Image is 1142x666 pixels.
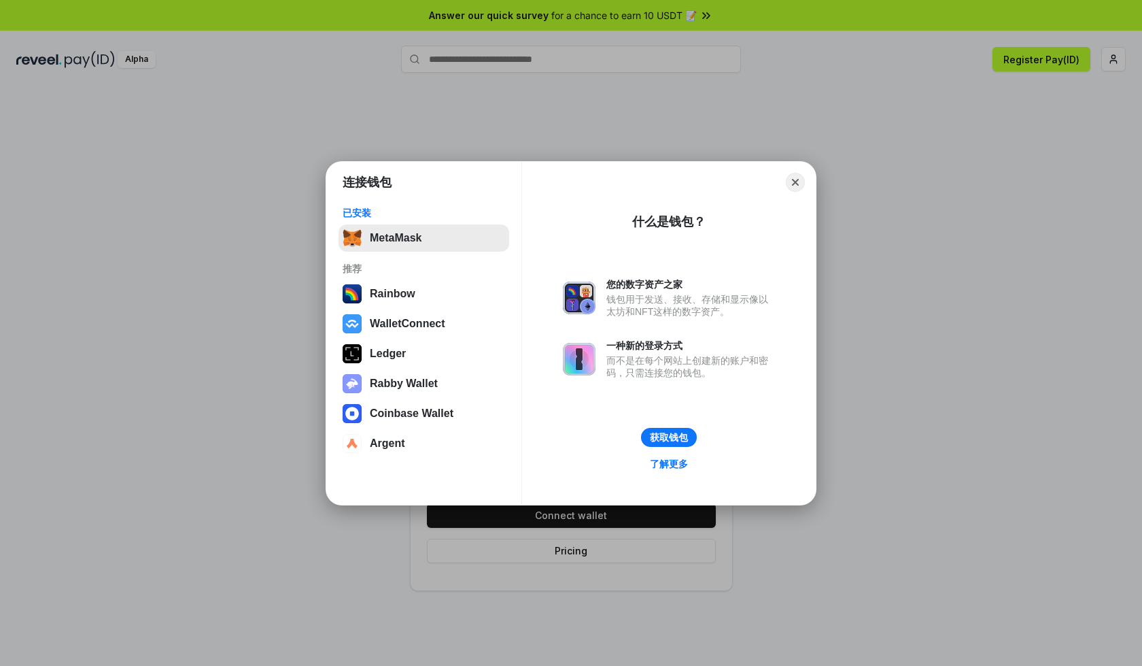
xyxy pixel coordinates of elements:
[606,354,775,379] div: 而不是在每个网站上创建新的账户和密码，只需连接您的钱包。
[339,400,509,427] button: Coinbase Wallet
[370,348,406,360] div: Ledger
[339,280,509,307] button: Rainbow
[343,434,362,453] img: svg+xml,%3Csvg%20width%3D%2228%22%20height%3D%2228%22%20viewBox%3D%220%200%2028%2028%22%20fill%3D...
[632,214,706,230] div: 什么是钱包？
[339,340,509,367] button: Ledger
[606,293,775,318] div: 钱包用于发送、接收、存储和显示像以太坊和NFT这样的数字资产。
[343,207,505,219] div: 已安装
[370,378,438,390] div: Rabby Wallet
[370,407,453,420] div: Coinbase Wallet
[370,232,421,244] div: MetaMask
[343,314,362,333] img: svg+xml,%3Csvg%20width%3D%2228%22%20height%3D%2228%22%20viewBox%3D%220%200%2028%2028%22%20fill%3D...
[343,229,362,248] img: svg+xml,%3Csvg%20fill%3D%22none%22%20height%3D%2233%22%20viewBox%3D%220%200%2035%2033%22%20width%...
[641,428,697,447] button: 获取钱包
[343,174,392,190] h1: 连接钱包
[606,339,775,352] div: 一种新的登录方式
[339,370,509,397] button: Rabby Wallet
[343,404,362,423] img: svg+xml,%3Csvg%20width%3D%2228%22%20height%3D%2228%22%20viewBox%3D%220%200%2028%2028%22%20fill%3D...
[650,458,688,470] div: 了解更多
[642,455,696,473] a: 了解更多
[370,437,405,450] div: Argent
[339,224,509,252] button: MetaMask
[343,374,362,393] img: svg+xml,%3Csvg%20xmlns%3D%22http%3A%2F%2Fwww.w3.org%2F2000%2Fsvg%22%20fill%3D%22none%22%20viewBox...
[343,263,505,275] div: 推荐
[370,288,415,300] div: Rainbow
[339,430,509,457] button: Argent
[343,344,362,363] img: svg+xml,%3Csvg%20xmlns%3D%22http%3A%2F%2Fwww.w3.org%2F2000%2Fsvg%22%20width%3D%2228%22%20height%3...
[606,278,775,290] div: 您的数字资产之家
[650,431,688,444] div: 获取钱包
[339,310,509,337] button: WalletConnect
[786,173,805,192] button: Close
[563,343,595,376] img: svg+xml,%3Csvg%20xmlns%3D%22http%3A%2F%2Fwww.w3.org%2F2000%2Fsvg%22%20fill%3D%22none%22%20viewBox...
[563,282,595,314] img: svg+xml,%3Csvg%20xmlns%3D%22http%3A%2F%2Fwww.w3.org%2F2000%2Fsvg%22%20fill%3D%22none%22%20viewBox...
[370,318,445,330] div: WalletConnect
[343,284,362,303] img: svg+xml,%3Csvg%20width%3D%22120%22%20height%3D%22120%22%20viewBox%3D%220%200%20120%20120%22%20fil...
